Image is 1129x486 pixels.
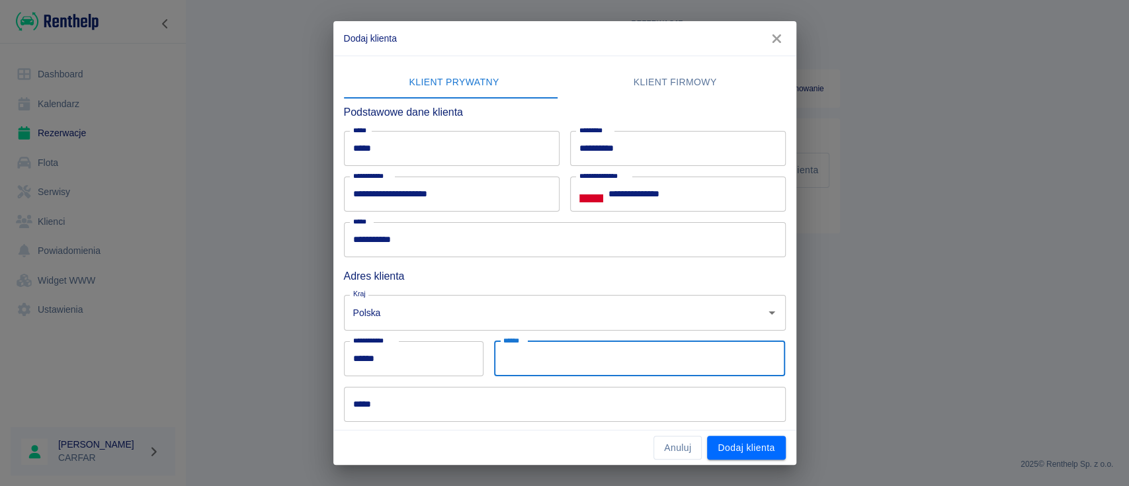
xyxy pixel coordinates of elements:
h2: Dodaj klienta [333,21,796,56]
div: lab API tabs example [344,67,786,99]
button: Anuluj [653,436,702,460]
label: Kraj [353,289,366,299]
button: Dodaj klienta [707,436,785,460]
h6: Podstawowe dane klienta [344,104,786,120]
button: Klient prywatny [344,67,565,99]
h6: Adres klienta [344,268,786,284]
button: Select country [579,184,603,204]
button: Otwórz [763,304,781,322]
button: Klient firmowy [565,67,786,99]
